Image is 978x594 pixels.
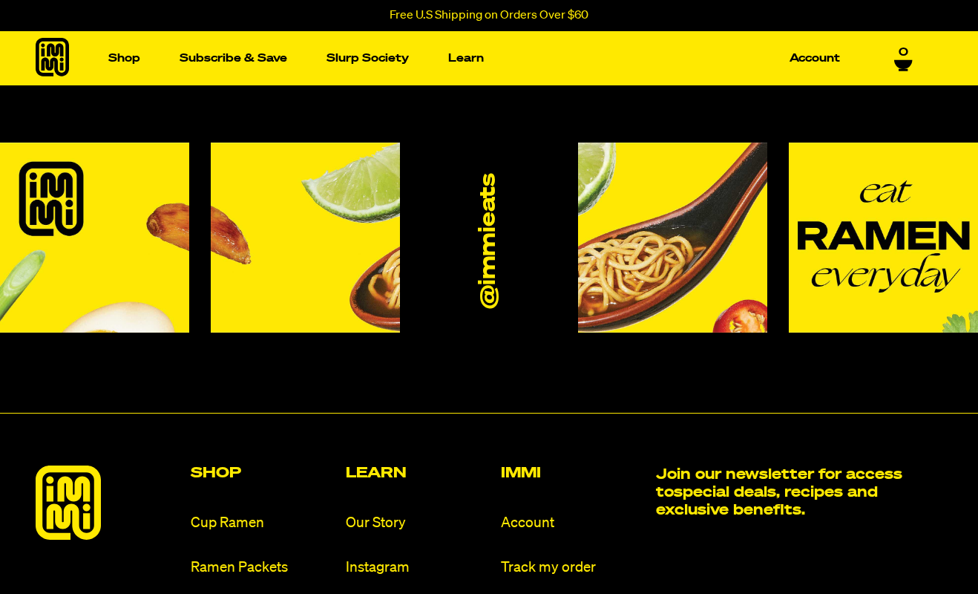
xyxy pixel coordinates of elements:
[346,558,489,578] a: Instagram
[501,558,644,578] a: Track my order
[36,466,101,540] img: immieats
[501,466,644,480] h2: Immi
[321,47,415,70] a: Slurp Society
[894,46,913,71] a: 0
[442,47,490,70] a: Learn
[501,513,644,533] a: Account
[191,558,334,578] a: Ramen Packets
[211,143,400,332] img: Instagram
[784,47,846,70] a: Account
[390,9,588,22] p: Free U.S Shipping on Orders Over $60
[191,513,334,533] a: Cup Ramen
[789,143,978,332] img: Instagram
[346,466,489,480] h2: Learn
[476,174,502,309] a: @immieats
[899,46,908,59] span: 0
[578,143,767,332] img: Instagram
[346,513,489,533] a: Our Story
[656,466,912,519] h2: Join our newsletter for access to special deals, recipes and exclusive benefits.
[191,466,334,480] h2: Shop
[102,31,846,85] nav: Main navigation
[174,47,293,70] a: Subscribe & Save
[102,47,146,70] a: Shop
